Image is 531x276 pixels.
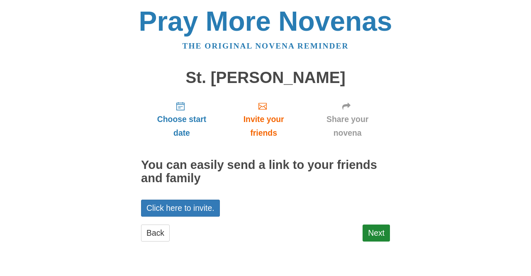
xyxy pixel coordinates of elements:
[183,42,349,50] a: The original novena reminder
[141,95,222,144] a: Choose start date
[149,112,214,140] span: Choose start date
[141,69,390,87] h1: St. [PERSON_NAME]
[141,159,390,185] h2: You can easily send a link to your friends and family
[141,225,170,242] a: Back
[363,225,390,242] a: Next
[222,95,305,144] a: Invite your friends
[141,200,220,217] a: Click here to invite.
[305,95,390,144] a: Share your novena
[313,112,382,140] span: Share your novena
[231,112,297,140] span: Invite your friends
[139,6,392,37] a: Pray More Novenas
